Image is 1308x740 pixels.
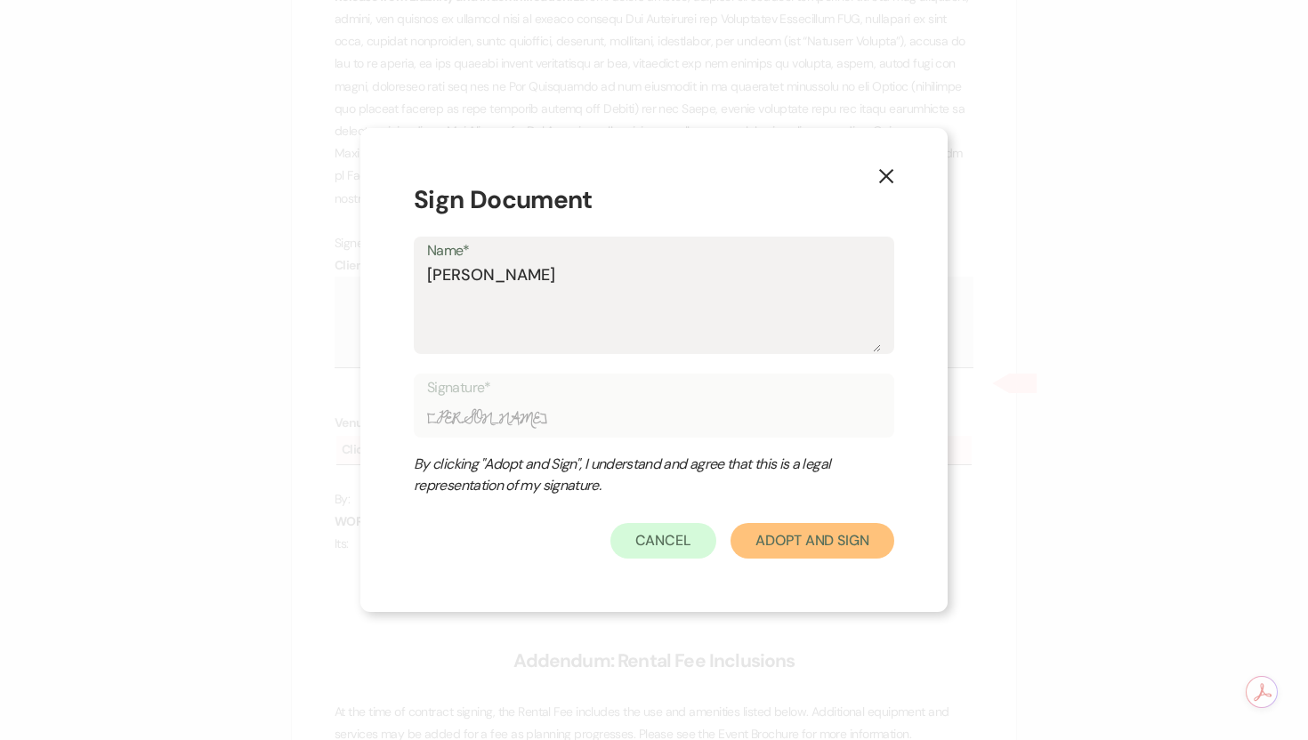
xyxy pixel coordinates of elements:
h1: Sign Document [414,181,894,219]
label: Signature* [427,375,881,401]
div: By clicking "Adopt and Sign", I understand and agree that this is a legal representation of my si... [414,454,859,496]
label: Name* [427,238,881,264]
textarea: [PERSON_NAME] [427,263,881,352]
button: Cancel [610,523,717,559]
button: Adopt And Sign [731,523,894,559]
